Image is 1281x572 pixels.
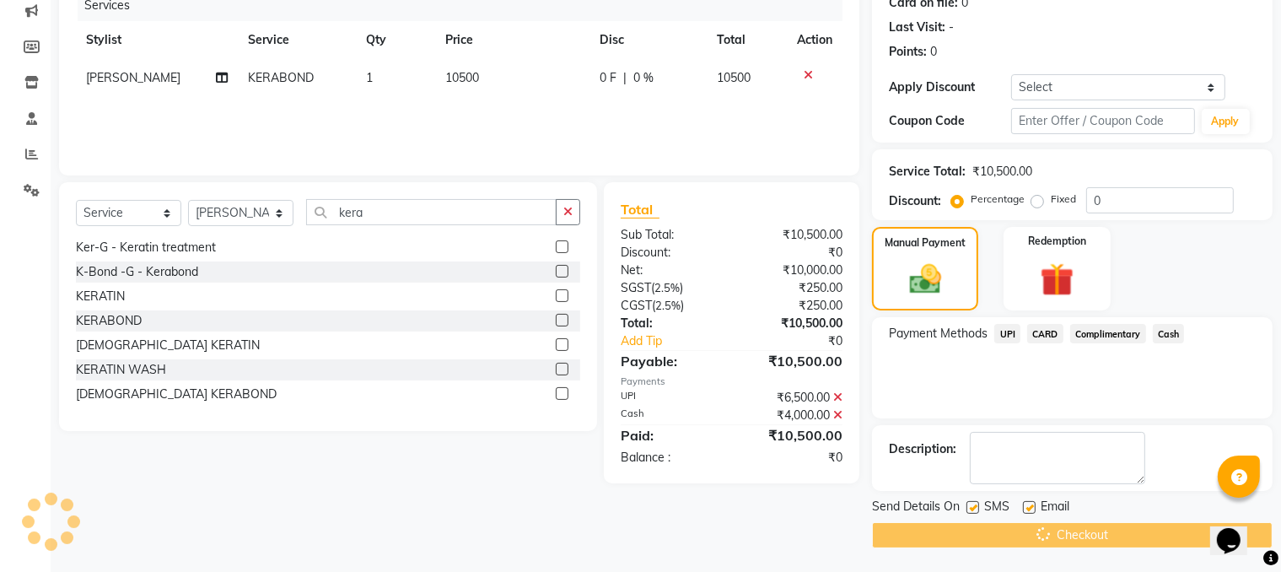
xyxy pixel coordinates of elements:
[608,297,732,315] div: ( )
[732,407,856,424] div: ₹4,000.00
[732,351,856,371] div: ₹10,500.00
[732,297,856,315] div: ₹250.00
[971,192,1025,207] label: Percentage
[608,389,732,407] div: UPI
[889,192,941,210] div: Discount:
[356,21,434,59] th: Qty
[732,425,856,445] div: ₹10,500.00
[732,389,856,407] div: ₹6,500.00
[608,407,732,424] div: Cash
[621,280,651,295] span: SGST
[1027,324,1063,343] span: CARD
[633,69,654,87] span: 0 %
[889,325,988,343] span: Payment Methods
[435,21,589,59] th: Price
[76,239,216,256] div: Ker-G - Keratin treatment
[608,449,732,467] div: Balance :
[994,324,1020,343] span: UPI
[949,19,954,36] div: -
[306,199,557,225] input: Search or Scan
[872,498,960,519] span: Send Details On
[984,498,1009,519] span: SMS
[654,281,680,294] span: 2.5%
[732,226,856,244] div: ₹10,500.00
[889,43,927,61] div: Points:
[608,351,732,371] div: Payable:
[930,43,937,61] div: 0
[621,201,659,219] span: Total
[621,375,842,389] div: Payments
[608,315,732,332] div: Total:
[608,226,732,244] div: Sub Total:
[76,337,260,354] div: [DEMOGRAPHIC_DATA] KERATIN
[752,332,855,350] div: ₹0
[885,235,966,251] label: Manual Payment
[717,70,751,85] span: 10500
[608,332,752,350] a: Add Tip
[366,70,373,85] span: 1
[248,70,314,85] span: KERABOND
[889,19,945,36] div: Last Visit:
[889,112,1011,130] div: Coupon Code
[1030,259,1085,300] img: _gift.svg
[1041,498,1069,519] span: Email
[732,244,856,262] div: ₹0
[889,163,966,181] div: Service Total:
[608,262,732,279] div: Net:
[732,315,856,332] div: ₹10,500.00
[445,70,479,85] span: 10500
[76,288,125,305] div: KERATIN
[608,244,732,262] div: Discount:
[732,449,856,467] div: ₹0
[621,298,652,313] span: CGST
[608,279,732,297] div: ( )
[732,279,856,297] div: ₹250.00
[972,163,1032,181] div: ₹10,500.00
[238,21,356,59] th: Service
[889,78,1011,96] div: Apply Discount
[623,69,627,87] span: |
[589,21,707,59] th: Disc
[900,261,952,298] img: _cash.svg
[76,263,198,281] div: K-Bond -G - Kerabond
[76,361,166,379] div: KERATIN WASH
[76,21,238,59] th: Stylist
[1202,109,1250,134] button: Apply
[86,70,180,85] span: [PERSON_NAME]
[600,69,616,87] span: 0 F
[1153,324,1185,343] span: Cash
[76,312,142,330] div: KERABOND
[1210,505,1264,555] iframe: chat widget
[732,262,856,279] div: ₹10,000.00
[889,440,956,458] div: Description:
[1051,192,1076,207] label: Fixed
[655,299,681,312] span: 2.5%
[1070,324,1146,343] span: Complimentary
[787,21,842,59] th: Action
[76,386,277,403] div: [DEMOGRAPHIC_DATA] KERABOND
[707,21,788,59] th: Total
[1011,108,1194,134] input: Enter Offer / Coupon Code
[608,425,732,445] div: Paid:
[1028,234,1086,249] label: Redemption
